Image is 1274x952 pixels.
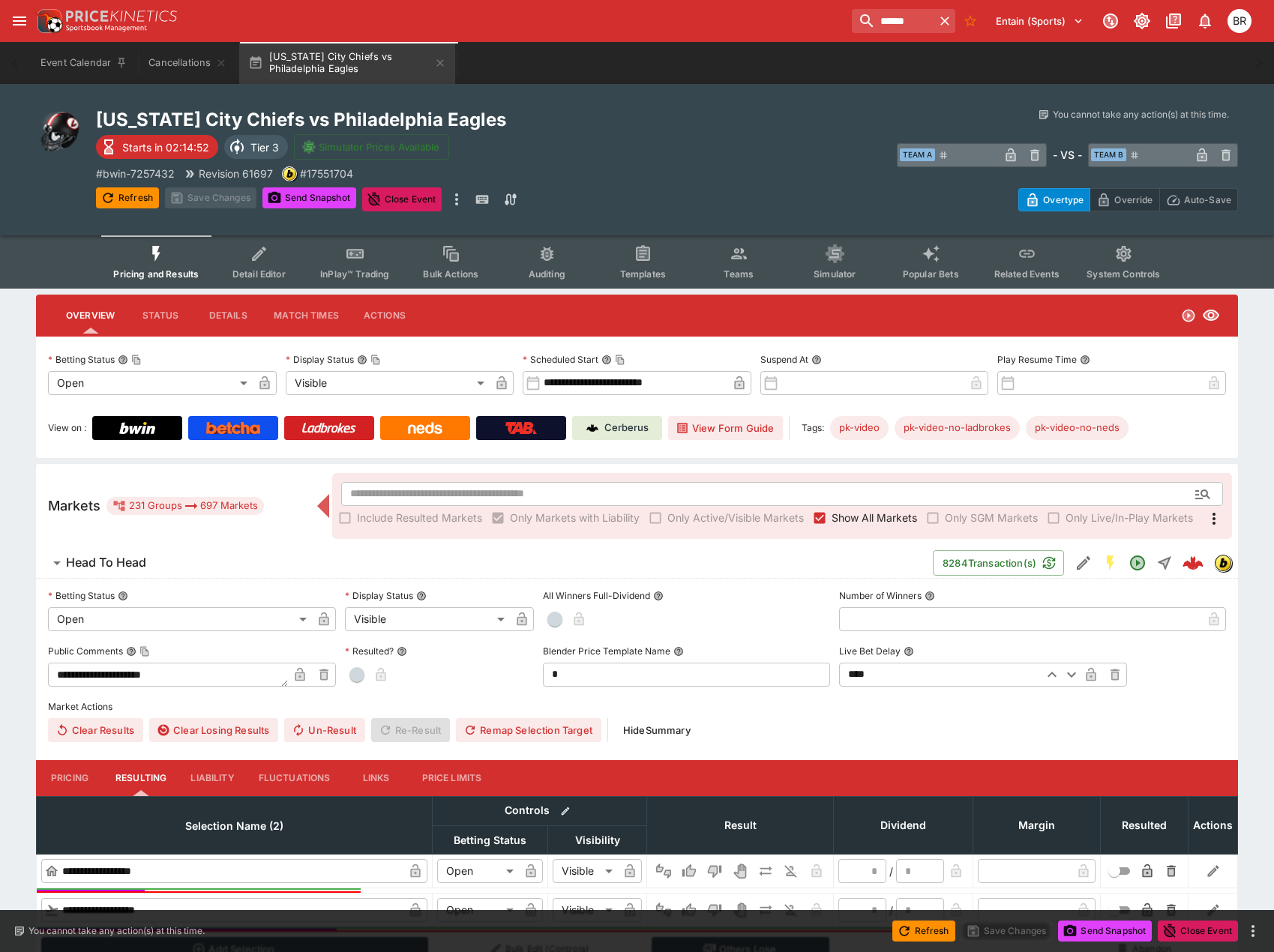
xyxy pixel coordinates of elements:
[178,760,246,796] button: Liability
[1183,552,1204,573] img: logo-cerberus--red.svg
[677,898,701,922] button: Win
[1066,510,1193,525] span: Only Live/In-Play Markets
[357,355,367,365] button: Display StatusCopy To Clipboard
[118,355,128,365] button: Betting StatusCopy To Clipboard
[48,497,100,514] h5: Markets
[96,166,175,181] p: Copy To Clipboard
[48,645,123,657] p: Public Comments
[1183,552,1204,573] div: 2c5771c3-3560-4fb9-8e1f-a38ebf70aeee
[1097,7,1124,34] button: Connected to PK
[1228,9,1252,33] div: Ben Raymond
[653,591,664,601] button: All Winners Full-Dividend
[437,898,519,922] div: Open
[802,416,824,440] label: Tags:
[423,268,478,280] span: Bulk Actions
[779,898,803,922] button: Eliminated In Play
[543,645,670,657] p: Blender Price Template Name
[994,268,1060,280] span: Related Events
[33,6,63,36] img: PriceKinetics Logo
[149,718,278,742] button: Clear Losing Results
[54,298,127,334] button: Overview
[1189,480,1216,507] button: Open
[1189,796,1238,854] th: Actions
[1101,796,1189,854] th: Resulted
[48,718,143,742] button: Clear Results
[543,589,650,602] p: All Winners Full-Dividend
[283,167,296,181] img: bwin.png
[103,760,178,796] button: Resulting
[553,898,618,922] div: Visible
[839,645,901,657] p: Live Bet Delay
[345,607,510,631] div: Visible
[370,355,381,365] button: Copy To Clipboard
[36,108,84,156] img: american_football.png
[139,646,150,657] button: Copy To Clipboard
[127,298,194,334] button: Status
[728,898,752,922] button: Void
[1026,416,1129,440] div: Betting Target: cerberus
[510,510,640,525] span: Only Markets with Liability
[903,268,959,280] span: Popular Bets
[345,645,394,657] p: Resulted?
[294,134,449,160] button: Simulator Prices Available
[614,718,700,742] button: HideSummary
[1129,554,1147,572] svg: Open
[448,187,466,211] button: more
[66,25,147,31] img: Sportsbook Management
[1129,7,1156,34] button: Toggle light/dark mode
[1124,549,1151,576] button: Open
[320,268,389,280] span: InPlay™ Trading
[456,718,601,742] button: Remap Selection Target
[131,355,142,365] button: Copy To Clipboard
[410,760,494,796] button: Price Limits
[1026,421,1129,436] span: pk-video-no-neds
[118,591,128,601] button: Betting Status
[437,859,519,883] div: Open
[703,898,727,922] button: Lose
[673,646,684,657] button: Blender Price Template Name
[832,510,917,525] span: Show All Markets
[300,166,353,181] p: Copy To Clipboard
[925,591,935,601] button: Number of Winners
[889,903,893,918] div: /
[1205,510,1223,528] svg: More
[48,416,86,440] label: View on :
[1080,355,1090,365] button: Play Resume Time
[357,510,482,525] span: Include Resulted Markets
[889,864,893,879] div: /
[852,9,934,33] input: search
[505,422,537,434] img: TabNZ
[1018,188,1238,211] div: Start From
[122,139,209,155] p: Starts in 02:14:52
[834,796,973,854] th: Dividend
[973,796,1101,854] th: Margin
[343,760,410,796] button: Links
[262,187,356,208] button: Send Snapshot
[169,817,300,835] span: Selection Name (2)
[1090,188,1159,211] button: Override
[199,166,273,181] p: Revision 61697
[66,555,146,570] h6: Head To Head
[1070,549,1097,576] button: Edit Detail
[1215,555,1231,571] img: bwin
[754,898,778,922] button: Push
[604,421,649,436] p: Cerberus
[408,422,442,434] img: Neds
[437,831,543,849] span: Betting Status
[814,268,856,280] span: Simulator
[811,355,822,365] button: Suspend At
[351,298,418,334] button: Actions
[958,9,982,33] button: No Bookmarks
[1091,148,1126,161] span: Team B
[239,42,455,84] button: [US_STATE] City Chiefs vs Philadelphia Eagles
[126,646,136,657] button: Public CommentsCopy To Clipboard
[119,422,155,434] img: Bwin
[66,10,177,22] img: PriceKinetics
[830,421,889,436] span: pk-video
[1043,192,1084,208] p: Overtype
[1192,7,1219,34] button: Notifications
[101,235,1172,289] div: Event type filters
[112,497,258,515] div: 231 Groups 697 Markets
[728,859,752,883] button: Void
[620,268,666,280] span: Templates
